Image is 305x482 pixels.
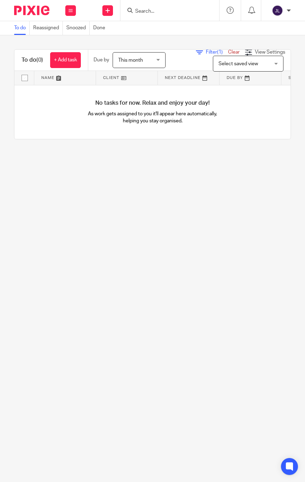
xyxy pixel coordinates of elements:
[50,52,81,68] a: + Add task
[118,58,143,63] span: This month
[217,50,223,55] span: (1)
[36,57,43,63] span: (0)
[22,56,43,64] h1: To do
[93,21,109,35] a: Done
[255,50,285,55] span: View Settings
[14,6,49,15] img: Pixie
[84,110,222,125] p: As work gets assigned to you it'll appear here automatically, helping you stay organised.
[33,21,63,35] a: Reassigned
[14,99,291,107] h4: No tasks for now. Relax and enjoy your day!
[206,50,228,55] span: Filter
[14,21,30,35] a: To do
[228,50,240,55] a: Clear
[94,56,109,63] p: Due by
[134,8,198,15] input: Search
[219,61,258,66] span: Select saved view
[66,21,90,35] a: Snoozed
[272,5,283,16] img: svg%3E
